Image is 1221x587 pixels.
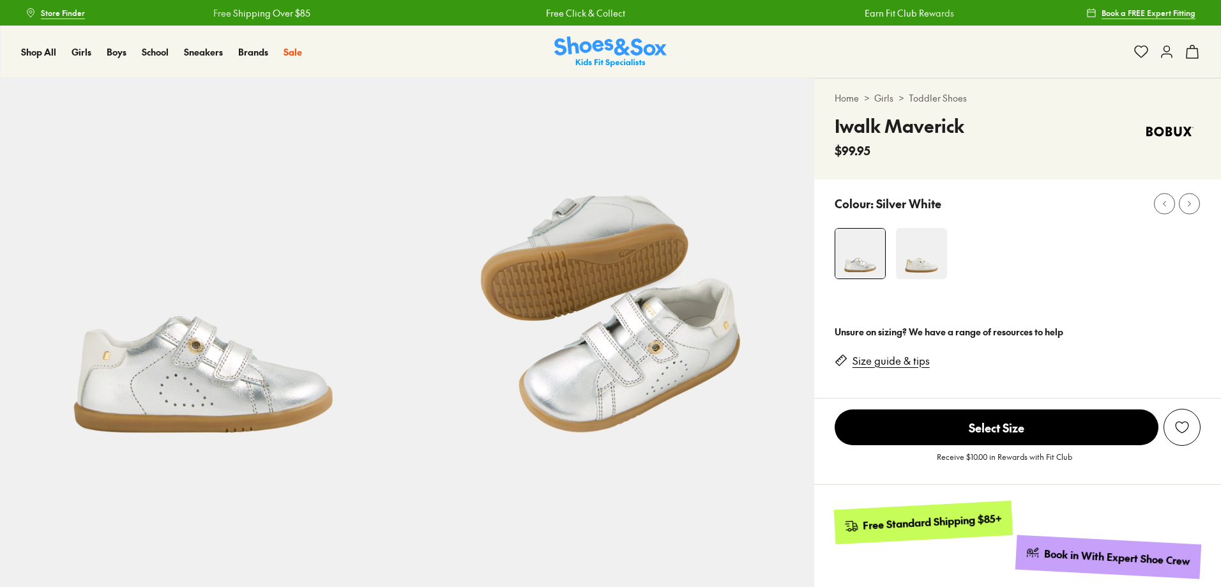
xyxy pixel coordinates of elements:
a: Boys [107,45,126,59]
a: Girls [874,91,893,105]
a: Shop All [21,45,56,59]
a: Book a FREE Expert Fitting [1086,1,1195,24]
img: 4-551612_1 [835,229,885,278]
a: Free Standard Shipping $85+ [833,501,1012,544]
a: Home [835,91,859,105]
h4: Iwalk Maverick [835,112,964,139]
span: Girls [72,45,91,58]
img: Vendor logo [1139,112,1201,151]
a: Sale [284,45,302,59]
a: Free Click & Collect [546,6,625,20]
a: Size guide & tips [853,354,930,368]
span: $99.95 [835,142,870,159]
img: SNS_Logo_Responsive.svg [554,36,667,68]
img: 5-551613_1 [407,78,814,485]
a: Store Finder [26,1,85,24]
a: Toddler Shoes [909,91,967,105]
a: Shoes & Sox [554,36,667,68]
div: Unsure on sizing? We have a range of resources to help [835,325,1201,339]
a: Sneakers [184,45,223,59]
span: Select Size [835,409,1158,445]
p: Colour: [835,195,874,212]
span: Sneakers [184,45,223,58]
span: Brands [238,45,268,58]
button: Select Size [835,409,1158,446]
img: 4-551616_1 [896,228,947,279]
span: Boys [107,45,126,58]
div: > > [835,91,1201,105]
a: Girls [72,45,91,59]
a: School [142,45,169,59]
p: Receive $10.00 in Rewards with Fit Club [937,451,1072,474]
div: Free Standard Shipping $85+ [862,512,1002,533]
span: Store Finder [41,7,85,19]
button: Add to Wishlist [1164,409,1201,446]
a: Brands [238,45,268,59]
span: Shop All [21,45,56,58]
a: Free Shipping Over $85 [213,6,310,20]
p: Silver White [876,195,941,212]
a: Earn Fit Club Rewards [865,6,954,20]
span: School [142,45,169,58]
span: Sale [284,45,302,58]
span: Book a FREE Expert Fitting [1102,7,1195,19]
a: Book in With Expert Shoe Crew [1015,535,1201,579]
div: Book in With Expert Shoe Crew [1044,547,1191,568]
